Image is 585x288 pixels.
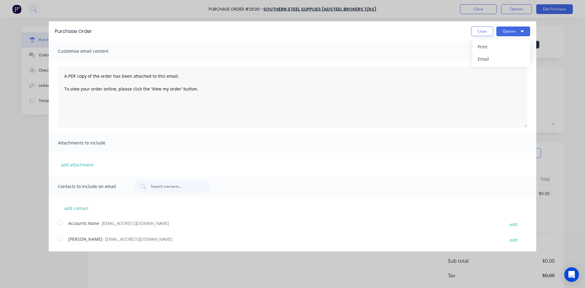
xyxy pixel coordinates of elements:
[58,204,94,213] button: add contact
[55,28,92,35] div: Purchase Order
[58,139,125,147] span: Attachments to include
[478,42,525,51] div: Print
[478,55,525,63] div: Email
[496,27,530,36] button: Options
[150,183,201,190] input: Search contacts...
[58,47,125,55] span: Customise email content
[472,53,530,65] button: Email
[102,236,172,242] span: - [EMAIL_ADDRESS][DOMAIN_NAME]
[472,41,530,53] button: Print
[58,182,125,191] span: Contacts to include on email
[58,160,97,169] button: add attachment
[506,220,521,228] button: edit
[68,220,99,226] span: Accounts None
[471,27,493,36] button: Close
[68,236,102,242] span: [PERSON_NAME]
[99,220,169,226] span: - [EMAIL_ADDRESS][DOMAIN_NAME]
[564,267,579,282] div: Open Intercom Messenger
[506,236,521,244] button: edit
[58,66,527,127] textarea: A PDF copy of the order has been attached to this email. To view your order online, please click ...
